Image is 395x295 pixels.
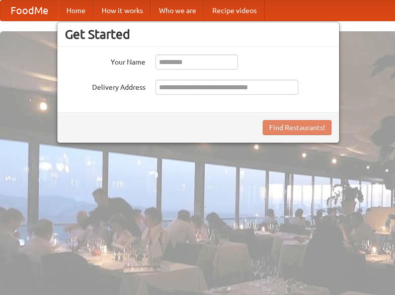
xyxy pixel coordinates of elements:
[65,80,145,92] label: Delivery Address
[151,1,204,21] a: Who we are
[65,54,145,67] label: Your Name
[94,1,151,21] a: How it works
[65,27,332,42] h3: Get Started
[58,1,94,21] a: Home
[204,1,265,21] a: Recipe videos
[1,1,58,21] a: FoodMe
[263,120,332,135] button: Find Restaurants!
